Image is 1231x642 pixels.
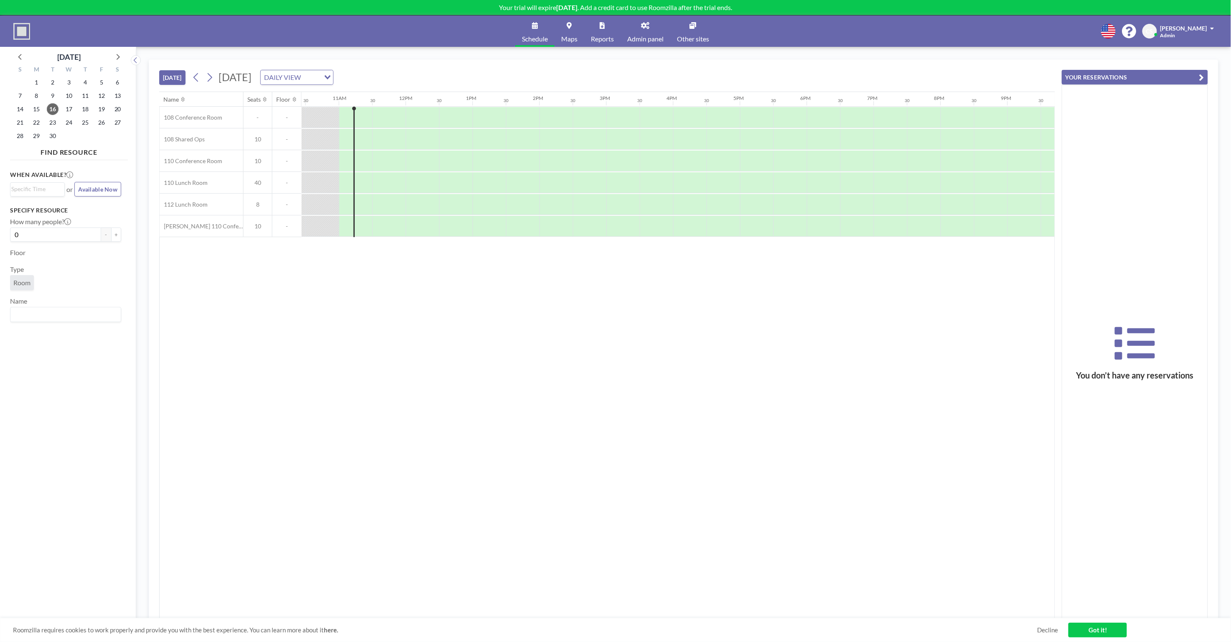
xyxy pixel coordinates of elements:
[10,207,121,214] h3: Specify resource
[79,77,91,88] span: Thursday, September 4, 2025
[244,179,272,187] span: 40
[28,65,45,76] div: M
[11,309,116,320] input: Search for option
[96,103,107,115] span: Friday, September 19, 2025
[96,117,107,128] span: Friday, September 26, 2025
[10,297,27,305] label: Name
[244,157,272,165] span: 10
[771,98,776,103] div: 30
[244,114,272,121] span: -
[554,15,584,47] a: Maps
[13,626,1037,634] span: Roomzilla requires cookies to work properly and provide you with the best experience. You can lea...
[11,184,60,194] input: Search for option
[13,23,30,40] img: organization-logo
[112,77,124,88] span: Saturday, September 6, 2025
[324,626,338,634] a: here.
[74,182,121,197] button: Available Now
[504,98,509,103] div: 30
[47,90,58,102] span: Tuesday, September 9, 2025
[10,307,121,322] div: Search for option
[244,223,272,230] span: 10
[272,223,302,230] span: -
[905,98,910,103] div: 30
[14,117,26,128] span: Sunday, September 21, 2025
[1160,32,1175,38] span: Admin
[303,72,319,83] input: Search for option
[244,136,272,143] span: 10
[63,117,75,128] span: Wednesday, September 24, 2025
[584,15,621,47] a: Reports
[10,217,71,226] label: How many people?
[638,98,643,103] div: 30
[10,145,128,156] h4: FIND RESOURCE
[14,130,26,142] span: Sunday, September 28, 2025
[160,201,208,208] span: 112 Lunch Room
[801,95,811,101] div: 6PM
[160,114,222,121] span: 108 Conference Room
[1062,370,1208,381] h3: You don’t have any reservations
[160,223,243,230] span: [PERSON_NAME] 110 Conference Room
[93,65,109,76] div: F
[112,90,124,102] span: Saturday, September 13, 2025
[61,65,77,76] div: W
[667,95,677,101] div: 4PM
[31,103,42,115] span: Monday, September 15, 2025
[66,185,73,194] span: or
[101,228,111,242] button: -
[10,183,64,195] div: Search for option
[934,95,945,101] div: 8PM
[1146,28,1153,35] span: CS
[1068,623,1127,637] a: Got it!
[79,117,91,128] span: Thursday, September 25, 2025
[219,71,252,83] span: [DATE]
[522,36,548,42] span: Schedule
[13,279,31,287] span: Room
[561,36,577,42] span: Maps
[160,179,208,187] span: 110 Lunch Room
[112,103,124,115] span: Saturday, September 20, 2025
[159,70,186,85] button: [DATE]
[734,95,744,101] div: 5PM
[515,15,554,47] a: Schedule
[272,201,302,208] span: -
[261,70,333,84] div: Search for option
[370,98,375,103] div: 30
[272,136,302,143] span: -
[838,98,843,103] div: 30
[1039,98,1044,103] div: 30
[96,90,107,102] span: Friday, September 12, 2025
[31,117,42,128] span: Monday, September 22, 2025
[277,96,291,103] div: Floor
[14,103,26,115] span: Sunday, September 14, 2025
[867,95,878,101] div: 7PM
[79,90,91,102] span: Thursday, September 11, 2025
[10,248,25,257] label: Floor
[272,157,302,165] span: -
[160,136,205,143] span: 108 Shared Ops
[47,77,58,88] span: Tuesday, September 2, 2025
[79,103,91,115] span: Thursday, September 18, 2025
[63,103,75,115] span: Wednesday, September 17, 2025
[705,98,710,103] div: 30
[556,3,577,11] b: [DATE]
[262,72,303,83] span: DAILY VIEW
[1001,95,1012,101] div: 9PM
[31,130,42,142] span: Monday, September 29, 2025
[437,98,442,103] div: 30
[670,15,716,47] a: Other sites
[47,117,58,128] span: Tuesday, September 23, 2025
[77,65,93,76] div: T
[1160,25,1207,32] span: [PERSON_NAME]
[272,179,302,187] span: -
[248,96,261,103] div: Seats
[1037,626,1058,634] a: Decline
[627,36,664,42] span: Admin panel
[63,77,75,88] span: Wednesday, September 3, 2025
[571,98,576,103] div: 30
[10,265,24,274] label: Type
[333,95,346,101] div: 11AM
[244,201,272,208] span: 8
[677,36,709,42] span: Other sites
[272,114,302,121] span: -
[78,186,117,193] span: Available Now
